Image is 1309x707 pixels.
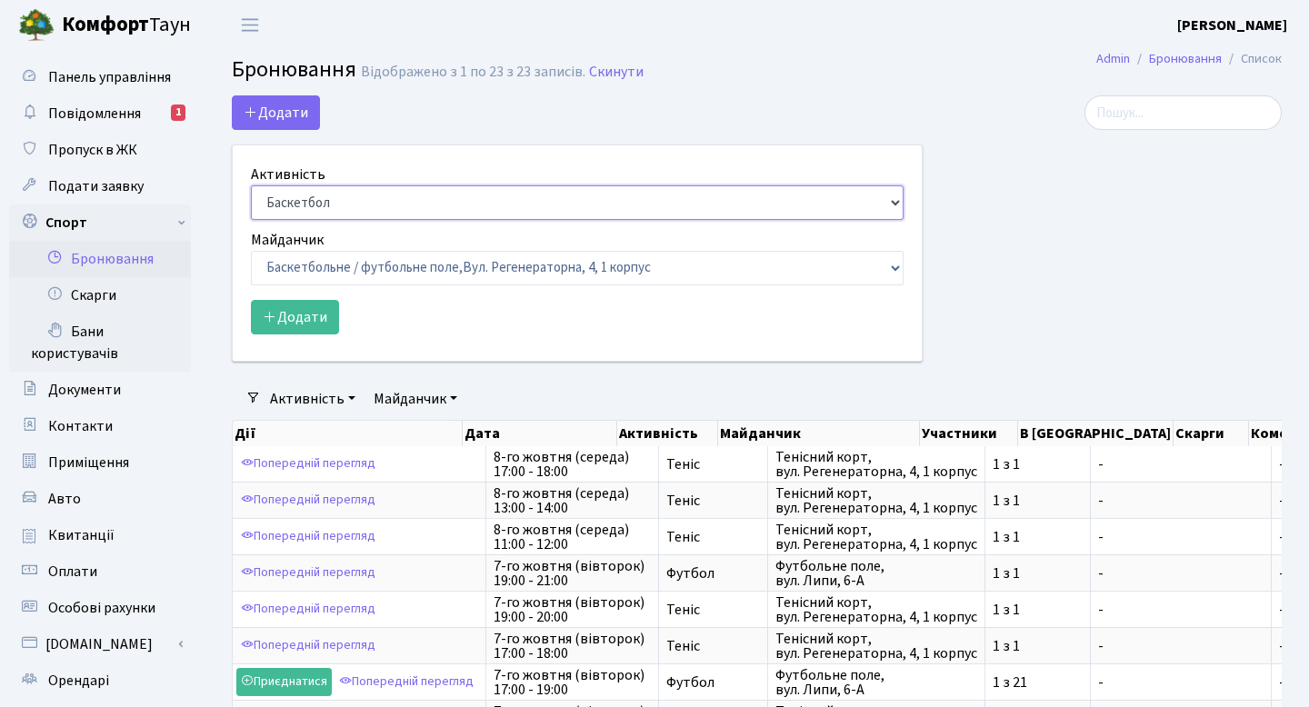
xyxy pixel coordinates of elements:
a: Приєднатися [236,668,332,696]
a: Попередній перегляд [236,632,380,660]
a: [DOMAIN_NAME] [9,626,191,662]
th: В [GEOGRAPHIC_DATA] [1018,421,1174,446]
span: Тенісний корт, вул. Регенераторна, 4, 1 корпус [775,595,977,624]
span: Квитанції [48,525,115,545]
a: Admin [1096,49,1130,68]
span: Теніс [666,639,760,653]
span: 8-го жовтня (середа) 13:00 - 14:00 [494,486,651,515]
a: Особові рахунки [9,590,191,626]
span: Оплати [48,562,97,582]
a: Оплати [9,553,191,590]
a: Активність [263,383,363,414]
a: Попередній перегляд [236,523,380,551]
span: Теніс [666,530,760,544]
span: Таун [62,10,191,41]
span: 7-го жовтня (вівторок) 17:00 - 19:00 [494,668,651,697]
a: Скинути [589,64,644,81]
span: Теніс [666,457,760,472]
span: Футбол [666,566,760,581]
span: Документи [48,380,121,400]
a: Повідомлення1 [9,95,191,132]
a: Бани користувачів [9,314,191,372]
a: Скарги [9,277,191,314]
span: - [1098,639,1264,653]
span: 7-го жовтня (вівторок) 19:00 - 20:00 [494,595,651,624]
a: Подати заявку [9,168,191,204]
a: Документи [9,372,191,408]
span: 7-го жовтня (вівторок) 19:00 - 21:00 [494,559,651,588]
span: 1 з 1 [993,457,1083,472]
span: - [1098,566,1264,581]
a: Квитанції [9,517,191,553]
span: - [1098,457,1264,472]
label: Майданчик [251,229,324,251]
span: 1 з 1 [993,566,1083,581]
a: Майданчик [366,383,465,414]
div: 1 [171,105,185,121]
a: Бронювання [9,241,191,277]
th: Дії [233,421,463,446]
a: Спорт [9,204,191,241]
span: Теніс [666,602,760,617]
span: 7-го жовтня (вівторок) 17:00 - 18:00 [494,632,651,661]
input: Пошук... [1084,95,1282,130]
span: 1 з 21 [993,675,1083,690]
span: 8-го жовтня (середа) 11:00 - 12:00 [494,523,651,552]
label: Активність [251,164,325,185]
span: Особові рахунки [48,598,155,618]
span: Тенісний корт, вул. Регенераторна, 4, 1 корпус [775,523,977,552]
button: Додати [251,300,339,334]
button: Додати [232,95,320,130]
span: Футбол [666,675,760,690]
button: Переключити навігацію [227,10,273,40]
span: Тенісний корт, вул. Регенераторна, 4, 1 корпус [775,450,977,479]
a: Попередній перегляд [236,559,380,587]
a: Приміщення [9,444,191,481]
span: 1 з 1 [993,639,1083,653]
a: Панель управління [9,59,191,95]
th: Участники [920,421,1019,446]
a: Бронювання [1149,49,1222,68]
span: 1 з 1 [993,530,1083,544]
span: Приміщення [48,453,129,473]
a: Попередній перегляд [236,486,380,514]
span: Подати заявку [48,176,144,196]
a: [PERSON_NAME] [1177,15,1287,36]
span: Панель управління [48,67,171,87]
a: Пропуск в ЖК [9,132,191,168]
span: - [1098,530,1264,544]
div: Відображено з 1 по 23 з 23 записів. [361,64,585,81]
span: - [1098,675,1264,690]
nav: breadcrumb [1069,40,1309,78]
img: logo.png [18,7,55,44]
a: Попередній перегляд [335,668,478,696]
span: Футбольне поле, вул. Липи, 6-А [775,668,977,697]
span: Пропуск в ЖК [48,140,137,160]
span: Тенісний корт, вул. Регенераторна, 4, 1 корпус [775,632,977,661]
span: Контакти [48,416,113,436]
span: Бронювання [232,54,356,85]
span: 1 з 1 [993,602,1083,617]
a: Авто [9,481,191,517]
span: 8-го жовтня (середа) 17:00 - 18:00 [494,450,651,479]
span: 1 з 1 [993,493,1083,508]
th: Майданчик [718,421,919,446]
a: Попередній перегляд [236,595,380,623]
span: - [1098,493,1264,508]
span: Повідомлення [48,104,141,124]
span: Тенісний корт, вул. Регенераторна, 4, 1 корпус [775,486,977,515]
th: Активність [617,421,719,446]
li: Список [1222,49,1282,69]
span: Авто [48,489,81,509]
b: Комфорт [62,10,149,39]
th: Дата [463,421,617,446]
span: Футбольне поле, вул. Липи, 6-А [775,559,977,588]
span: - [1098,602,1264,617]
b: [PERSON_NAME] [1177,15,1287,35]
span: Теніс [666,493,760,508]
a: Контакти [9,408,191,444]
span: Орендарі [48,671,109,691]
a: Орендарі [9,662,191,699]
a: Попередній перегляд [236,450,380,478]
th: Скарги [1174,421,1248,446]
